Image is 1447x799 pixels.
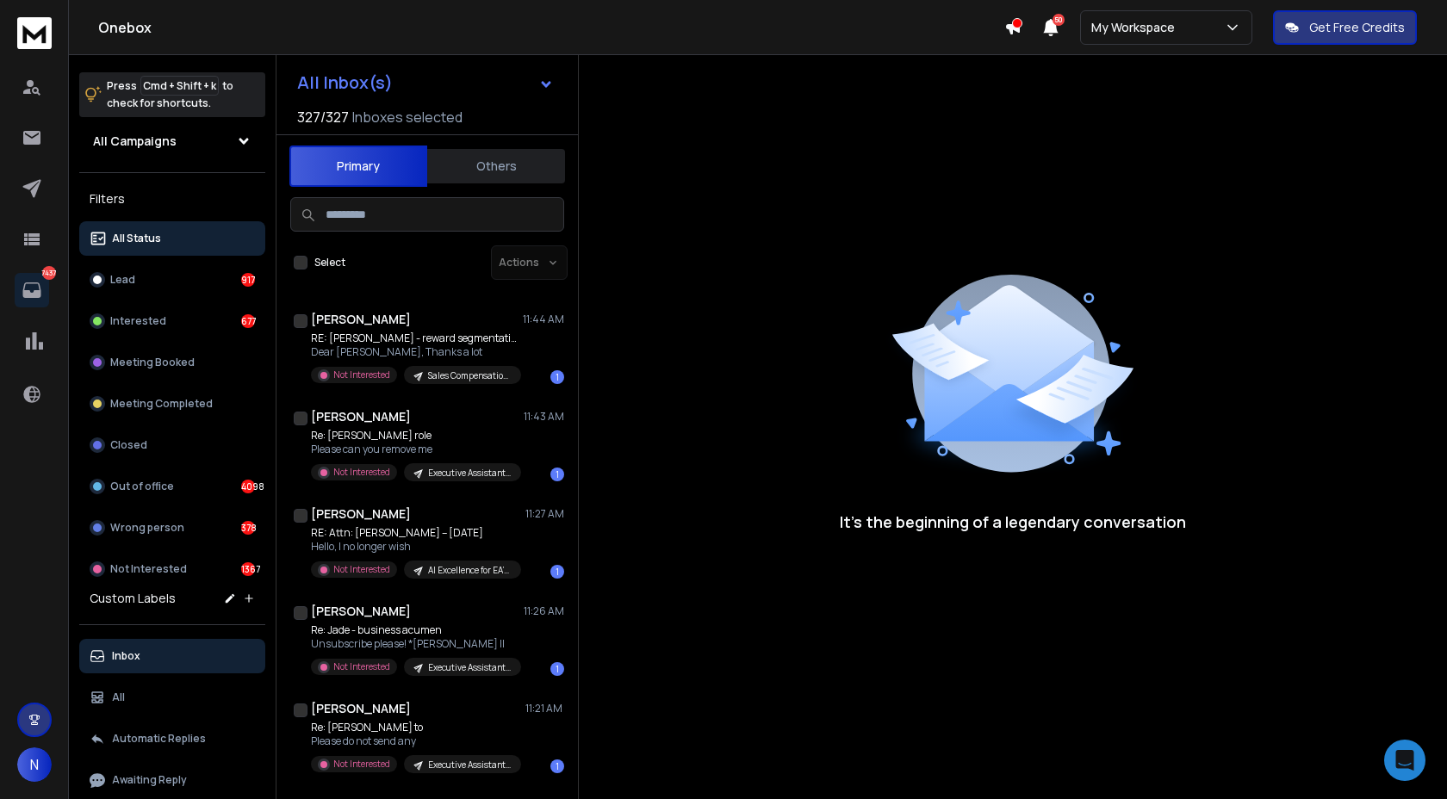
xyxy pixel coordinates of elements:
p: Awaiting Reply [112,773,187,787]
p: Not Interested [333,758,390,771]
p: Not Interested [110,562,187,576]
h1: [PERSON_NAME] [311,603,411,620]
button: Inbox [79,639,265,673]
h3: Inboxes selected [352,107,463,127]
div: 917 [241,273,255,287]
p: Closed [110,438,147,452]
p: Sales Compensation & SIPs 3.0 - Keynotive [428,369,511,382]
h1: All Campaigns [93,133,177,150]
p: Automatic Replies [112,732,206,746]
span: 327 / 327 [297,107,349,127]
h3: Custom Labels [90,590,176,607]
button: Meeting Completed [79,387,265,421]
a: 7437 [15,273,49,307]
p: Not Interested [333,369,390,381]
p: Not Interested [333,660,390,673]
div: 677 [241,314,255,328]
div: 1 [550,662,564,676]
h1: [PERSON_NAME] [311,700,411,717]
button: All Inbox(s) [283,65,568,100]
button: Get Free Credits [1273,10,1417,45]
p: Inbox [112,649,140,663]
button: Wrong person378 [79,511,265,545]
button: Interested677 [79,304,265,338]
p: RE: Attn: [PERSON_NAME] – [DATE] [311,526,518,540]
button: Primary [289,146,427,187]
p: RE: [PERSON_NAME] - reward segmentation [311,331,518,345]
p: Not Interested [333,466,390,479]
h3: Filters [79,187,265,211]
div: 1 [550,759,564,773]
label: Select [314,256,345,269]
div: Open Intercom Messenger [1384,740,1425,781]
p: Please can you remove me [311,443,518,456]
p: 11:44 AM [523,313,564,326]
img: logo [17,17,52,49]
p: Lead [110,273,135,287]
p: Meeting Completed [110,397,213,411]
div: 1367 [241,562,255,576]
div: 378 [241,521,255,535]
p: 11:21 AM [525,702,564,715]
p: Re: Jade - business acumen [311,623,518,637]
h1: All Inbox(s) [297,74,393,91]
button: Awaiting Reply [79,763,265,797]
button: All Status [79,221,265,256]
p: Re: [PERSON_NAME] role [311,429,518,443]
p: Dear [PERSON_NAME], Thanks a lot [311,345,518,359]
p: My Workspace [1091,19,1182,36]
div: 4098 [241,480,255,493]
button: Meeting Booked [79,345,265,380]
p: 7437 [42,266,56,280]
button: All Campaigns [79,124,265,158]
p: All Status [112,232,161,245]
h1: Onebox [98,17,1004,38]
span: 50 [1053,14,1065,26]
p: Get Free Credits [1309,19,1405,36]
button: Others [427,147,565,185]
p: It’s the beginning of a legendary conversation [840,510,1186,534]
button: N [17,747,52,782]
button: All [79,680,265,715]
p: 11:27 AM [525,507,564,521]
button: Out of office4098 [79,469,265,504]
p: Unsubscribe please! *[PERSON_NAME] || [311,637,518,651]
p: 11:43 AM [524,410,564,424]
p: Press to check for shortcuts. [107,77,233,112]
button: Automatic Replies [79,722,265,756]
p: Please do not send any [311,734,518,748]
h1: [PERSON_NAME] [311,505,411,523]
p: Hello, I no longer wish [311,540,518,554]
p: 11:26 AM [524,604,564,618]
p: Executive Assistant 6.0 - Keynotive [428,661,511,674]
h1: [PERSON_NAME] [311,311,411,328]
div: 1 [550,468,564,481]
p: Wrong person [110,521,184,535]
button: Not Interested1367 [79,552,265,586]
p: Not Interested [333,563,390,576]
p: All [112,691,125,704]
p: AI Excellence for EA's - Keynotive [428,564,511,577]
p: Executive Assistant 6.0 - Keynotive [428,759,511,771]
div: 1 [550,370,564,384]
p: Re: [PERSON_NAME] to [311,721,518,734]
button: Lead917 [79,263,265,297]
h1: [PERSON_NAME] [311,408,411,425]
p: Meeting Booked [110,356,195,369]
p: Interested [110,314,166,328]
button: Closed [79,428,265,462]
span: Cmd + Shift + k [140,76,219,96]
p: Out of office [110,480,174,493]
p: Executive Assistant 6.0 - Keynotive [428,467,511,480]
div: 1 [550,565,564,579]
